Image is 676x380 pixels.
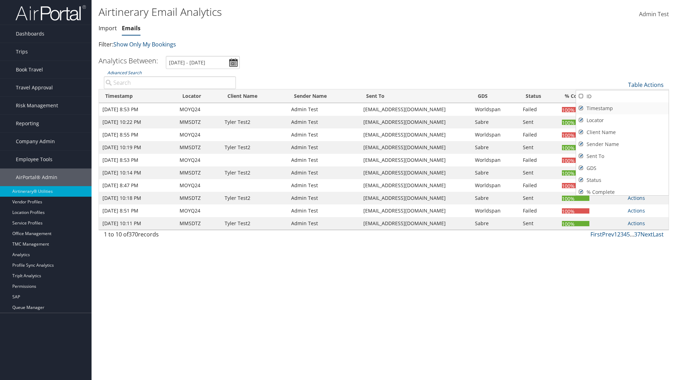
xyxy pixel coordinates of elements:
span: Trips [16,43,28,61]
a: Timestamp [576,102,669,114]
a: ID [576,90,669,102]
span: Reporting [16,115,39,132]
span: AirPortal® Admin [16,169,57,186]
span: Company Admin [16,133,55,150]
a: Sender Name [576,138,669,150]
span: Dashboards [16,25,44,43]
span: Risk Management [16,97,58,114]
a: % Complete [576,186,669,198]
img: airportal-logo.png [15,5,86,21]
a: GDS [576,162,669,174]
a: Locator [576,114,669,126]
span: Travel Approval [16,79,53,96]
span: Book Travel [16,61,43,78]
a: Refresh [576,90,669,102]
a: Client Name [576,126,669,138]
a: Status [576,174,669,186]
a: Sent To [576,150,669,162]
span: Employee Tools [16,151,52,168]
